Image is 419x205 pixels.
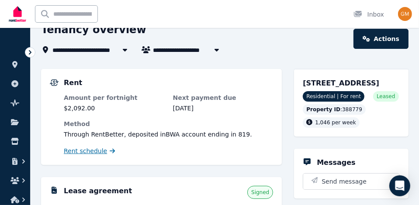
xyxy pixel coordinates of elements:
[317,157,355,168] h5: Messages
[64,93,164,102] dt: Amount per fortnight
[303,174,399,189] button: Send message
[64,147,115,155] a: Rent schedule
[377,93,395,100] span: Leased
[322,177,367,186] span: Send message
[173,93,274,102] dt: Next payment due
[389,175,410,196] div: Open Intercom Messenger
[64,186,132,196] h5: Lease agreement
[64,147,107,155] span: Rent schedule
[315,120,356,126] span: 1,046 per week
[64,131,252,138] span: Through RentBetter , deposited in BWA account ending in 819 .
[64,78,82,88] h5: Rent
[64,120,273,128] dt: Method
[398,7,412,21] img: Gerald Mufunda
[173,104,274,113] dd: [DATE]
[306,106,340,113] span: Property ID
[7,3,28,25] img: RentBetter
[303,104,366,115] div: : 388779
[353,10,384,19] div: Inbox
[50,79,59,86] img: Rental Payments
[251,189,269,196] span: Signed
[303,79,379,87] span: [STREET_ADDRESS]
[41,23,146,37] h1: Tenancy overview
[64,104,164,113] dd: $2,092.00
[303,91,364,102] span: Residential | For rent
[353,29,409,49] a: Actions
